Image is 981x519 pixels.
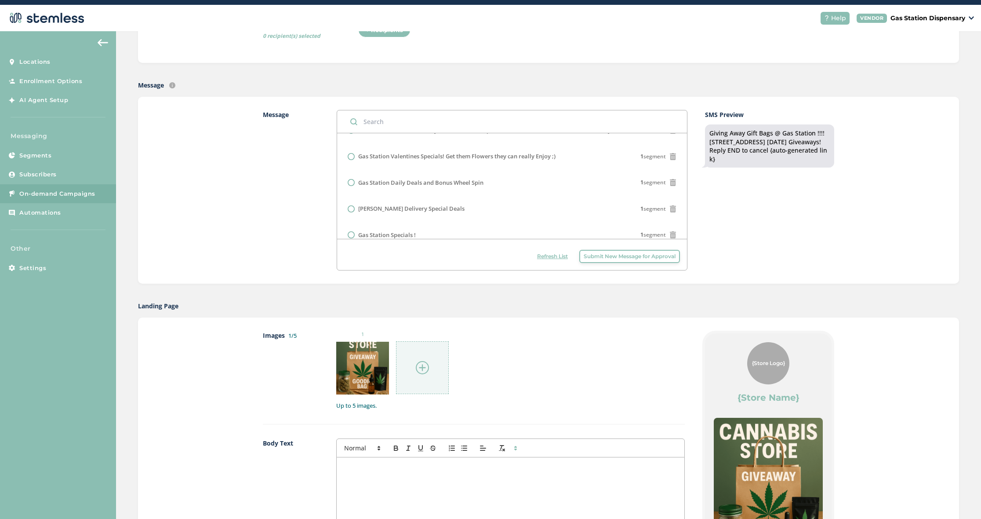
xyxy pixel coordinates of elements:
[19,96,68,105] span: AI Agent Setup
[263,23,358,43] label: Recipients*
[358,179,483,187] label: Gas Station Daily Deals and Bonus Wheel Spin
[824,15,829,21] img: icon-help-white-03924b79.svg
[19,170,57,179] span: Subscribers
[640,179,666,186] span: segment
[19,151,51,160] span: Segments
[709,129,830,163] div: Giving Away Gift Bags @ Gas Station !!!![STREET_ADDRESS] [DATE] Giveaways! Reply END to cancel {a...
[969,16,974,20] img: icon_down-arrow-small-66adaf34.svg
[584,252,676,260] span: Submit New Message for Approval
[537,252,568,260] span: Refresh List
[98,39,108,46] img: icon-arrow-back-accent-c549486e.svg
[358,152,556,161] label: Gas Station Valentines Specials! Get them Flowers they can really Enjoy ;)
[640,205,643,212] strong: 1
[937,477,981,519] iframe: Chat Widget
[640,153,643,160] strong: 1
[336,402,685,410] label: Up to 5 images.
[640,179,643,186] strong: 1
[263,32,358,40] span: 0 recipient(s) selected
[416,361,429,374] img: icon-circle-plus-45441306.svg
[263,331,319,410] label: Images
[738,391,799,404] label: {Store Name}
[288,332,297,340] label: 1/5
[336,331,389,338] small: 1
[7,9,84,27] img: logo-dark-0685b13c.svg
[640,231,666,239] span: segment
[19,190,95,198] span: On-demand Campaigns
[336,342,389,395] img: LMEEgUs9PAAAAAElFTkSuQmCC
[19,58,51,66] span: Locations
[640,231,643,238] strong: 1
[857,14,887,23] div: VENDOR
[138,80,164,90] label: Message
[19,264,46,273] span: Settings
[705,110,834,119] label: SMS Preview
[752,359,785,367] span: {Store Logo}
[19,208,61,217] span: Automations
[19,77,82,86] span: Enrollment Options
[533,250,572,263] button: Refresh List
[890,14,965,23] p: Gas Station Dispensary
[169,82,175,88] img: icon-info-236977d2.svg
[831,14,846,23] span: Help
[640,205,666,213] span: segment
[138,301,178,311] label: Landing Page
[263,110,319,270] label: Message
[358,205,465,213] label: [PERSON_NAME] Delivery Special Deals
[358,231,416,240] label: Gas Station Specials !
[579,250,680,263] button: Submit New Message for Approval
[640,153,666,161] span: segment
[337,110,687,133] input: Search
